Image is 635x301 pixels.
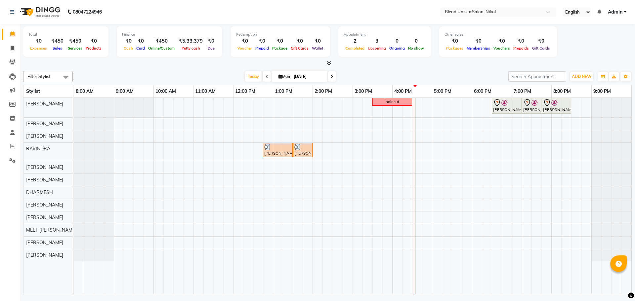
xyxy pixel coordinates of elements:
span: Package [271,46,289,51]
div: Other sales [444,32,552,37]
div: ₹0 [84,37,103,45]
div: ₹0 [271,37,289,45]
span: Completed [344,46,366,51]
div: ₹0 [289,37,310,45]
span: RAVINDRA [26,146,50,152]
div: ₹0 [254,37,271,45]
button: ADD NEW [570,72,593,81]
span: [PERSON_NAME] [26,202,63,208]
span: Prepaid [254,46,271,51]
span: [PERSON_NAME] [26,252,63,258]
span: Stylist [26,88,40,94]
span: Online/Custom [147,46,176,51]
div: 0 [388,37,406,45]
div: ₹450 [49,37,66,45]
div: ₹0 [28,37,49,45]
span: Gift Cards [289,46,310,51]
span: [PERSON_NAME] [26,214,63,220]
div: 0 [406,37,426,45]
a: 9:00 AM [114,87,135,96]
span: Petty cash [180,46,202,51]
span: Ongoing [388,46,406,51]
div: Redemption [236,32,325,37]
a: 4:00 PM [393,87,413,96]
div: ₹0 [205,37,217,45]
div: [PERSON_NAME], TK02, 12:45 PM-01:30 PM, Hair Cut [DEMOGRAPHIC_DATA] [264,144,292,156]
div: [PERSON_NAME], TK01, 07:45 PM-08:30 PM, [PERSON_NAME] Colour [542,99,571,113]
div: ₹450 [147,37,176,45]
span: [PERSON_NAME] [26,121,63,127]
span: Prepaids [512,46,530,51]
span: Upcoming [366,46,388,51]
span: Expenses [28,46,49,51]
div: Appointment [344,32,426,37]
a: 8:00 AM [74,87,95,96]
a: 9:00 PM [592,87,613,96]
span: ADD NEW [572,74,591,79]
div: 2 [344,37,366,45]
input: 2025-09-01 [292,72,325,82]
span: [PERSON_NAME] [26,133,63,139]
span: Services [66,46,84,51]
div: [PERSON_NAME], TK02, 01:30 PM-02:00 PM, [PERSON_NAME] [294,144,312,156]
div: ₹0 [512,37,530,45]
div: [PERSON_NAME], TK01, 06:30 PM-07:15 PM, Hair Cut [DEMOGRAPHIC_DATA] [492,99,521,113]
div: ₹450 [66,37,84,45]
span: [PERSON_NAME] [26,177,63,183]
span: Memberships [465,46,492,51]
div: 3 [366,37,388,45]
div: ₹0 [492,37,512,45]
a: 10:00 AM [154,87,178,96]
span: MEET [PERSON_NAME] [26,227,76,233]
span: Cash [122,46,135,51]
a: 8:00 PM [552,87,572,96]
div: ₹5,33,379 [176,37,205,45]
span: [PERSON_NAME] [26,240,63,245]
span: Gift Cards [530,46,552,51]
span: Due [206,46,216,51]
span: Mon [277,74,292,79]
a: 1:00 PM [273,87,294,96]
div: hair cut [386,99,399,105]
div: Total [28,32,103,37]
input: Search Appointment [508,71,566,82]
div: ₹0 [135,37,147,45]
div: ₹0 [444,37,465,45]
a: 2:00 PM [313,87,334,96]
div: ₹0 [122,37,135,45]
span: Admin [608,9,622,16]
b: 08047224946 [73,3,102,21]
div: ₹0 [530,37,552,45]
span: Filter Stylist [27,74,51,79]
span: Wallet [310,46,325,51]
span: No show [406,46,426,51]
a: 3:00 PM [353,87,374,96]
div: Finance [122,32,217,37]
span: DHARMESH [26,189,53,195]
span: Card [135,46,147,51]
a: 6:00 PM [472,87,493,96]
a: 5:00 PM [432,87,453,96]
span: Sales [51,46,64,51]
span: [PERSON_NAME] [26,101,63,107]
span: Products [84,46,103,51]
a: 11:00 AM [193,87,217,96]
span: Today [245,71,262,82]
span: Voucher [236,46,254,51]
span: [PERSON_NAME] [26,164,63,170]
a: 7:00 PM [512,87,533,96]
div: ₹0 [310,37,325,45]
span: Packages [444,46,465,51]
div: ₹0 [465,37,492,45]
span: Vouchers [492,46,512,51]
div: ₹0 [236,37,254,45]
a: 12:00 PM [233,87,257,96]
div: [PERSON_NAME], TK01, 07:15 PM-07:45 PM, [PERSON_NAME] [523,99,541,113]
img: logo [17,3,62,21]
